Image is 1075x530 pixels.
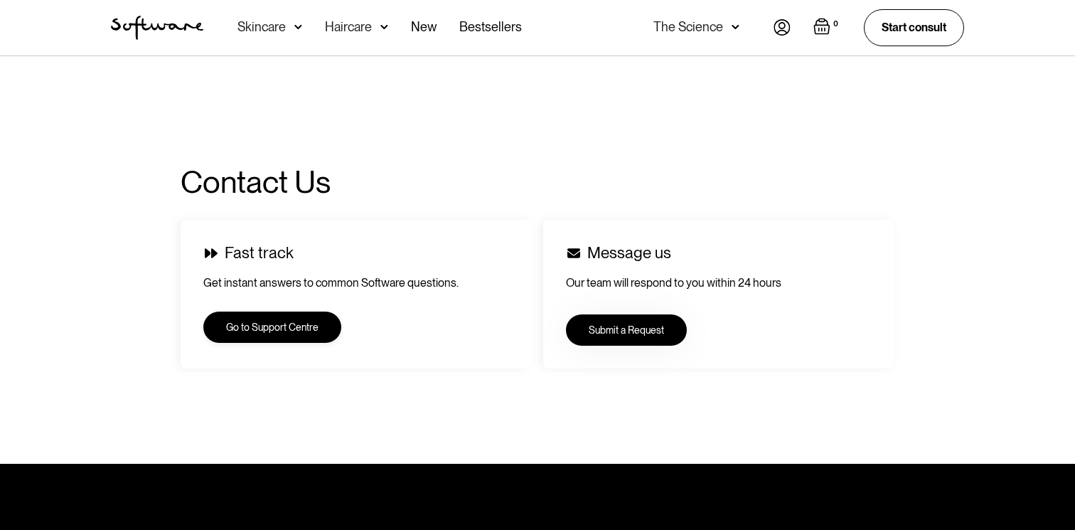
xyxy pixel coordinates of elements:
div: Message us [587,243,671,263]
a: Go to Support Centre [203,312,341,343]
div: The Science [653,20,723,34]
div: 0 [830,18,841,31]
p: Get instant answers to common Software questions. [203,275,509,292]
img: arrow down [294,20,302,34]
a: home [111,16,203,40]
img: Software Logo [111,16,203,40]
a: Start consult [864,9,964,46]
img: arrow down [732,20,739,34]
img: arrow down [380,20,388,34]
div: Haircare [325,20,372,34]
div: Fast track [225,243,294,263]
h1: Contact Us [181,164,459,201]
a: Submit a Request [566,314,687,346]
p: Our team will respond to you within 24 hours [566,275,872,292]
a: Open empty cart [813,18,841,38]
div: Skincare [237,20,286,34]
